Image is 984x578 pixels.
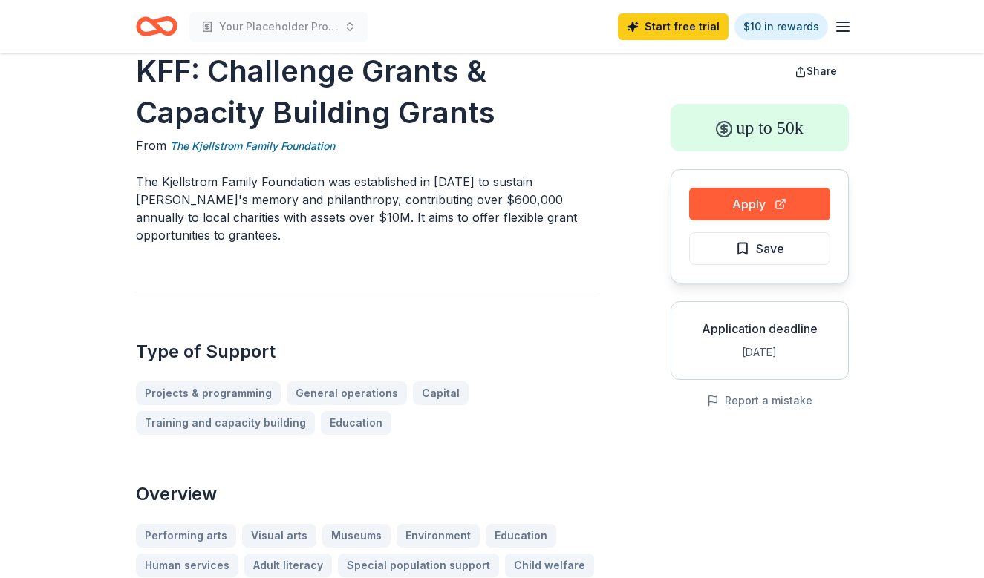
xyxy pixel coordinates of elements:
span: Your Placeholder Project [219,18,338,36]
span: Share [807,65,837,77]
h2: Overview [136,482,599,506]
button: Share [783,56,849,86]
a: The Kjellstrom Family Foundation [170,137,335,155]
button: Your Placeholder Project [189,12,368,42]
button: Apply [689,188,830,220]
p: The Kjellstrom Family Foundation was established in [DATE] to sustain [PERSON_NAME]'s memory and ... [136,173,599,244]
a: $10 in rewards [734,13,828,40]
div: [DATE] [683,344,836,361]
span: Save [756,239,784,258]
button: Save [689,232,830,265]
h1: KFF: Challenge Grants & Capacity Building Grants [136,50,599,134]
div: Application deadline [683,320,836,338]
h2: Type of Support [136,340,599,364]
a: General operations [287,381,407,405]
div: up to 50k [671,104,849,151]
a: Home [136,9,177,44]
div: From [136,137,599,155]
a: Start free trial [618,13,729,40]
a: Projects & programming [136,381,281,405]
a: Capital [413,381,469,405]
a: Training and capacity building [136,411,315,435]
button: Report a mistake [707,392,812,410]
a: Education [321,411,391,435]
